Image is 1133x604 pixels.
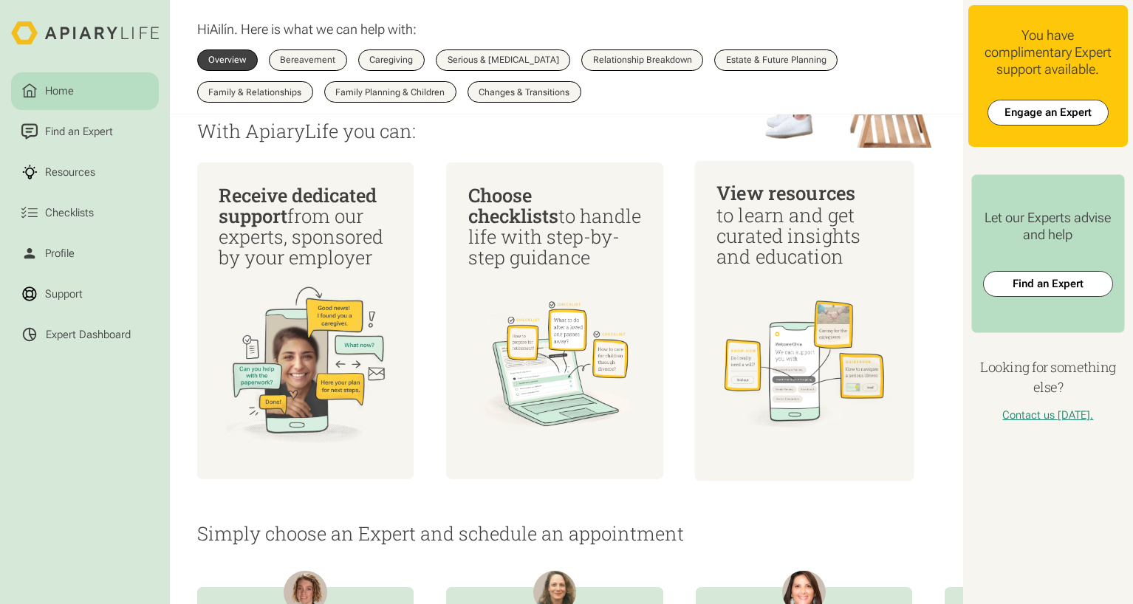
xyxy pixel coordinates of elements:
[983,271,1114,297] a: Find an Expert
[11,113,160,151] a: Find an Expert
[42,205,96,221] div: Checklists
[219,182,377,228] span: Receive dedicated support
[468,185,642,268] div: to handle life with step-by-step guidance
[726,55,826,64] div: Estate & Future Planning
[714,49,838,71] a: Estate & Future Planning
[448,55,559,64] div: Serious & [MEDICAL_DATA]
[716,181,855,206] span: View resources
[468,81,581,103] a: Changes & Transitions
[479,88,569,97] div: Changes & Transitions
[42,83,76,99] div: Home
[987,100,1109,126] a: Engage an Expert
[219,185,392,268] div: from our experts, sponsored by your employer
[197,21,417,38] p: Hi . Here is what we can help with:
[968,357,1127,398] h4: Looking for something else?
[593,55,692,64] div: Relationship Breakdown
[694,161,913,481] a: View resources to learn and get curated insights and education
[42,245,77,261] div: Profile
[335,88,445,97] div: Family Planning & Children
[468,182,558,228] span: Choose checklists
[197,523,936,543] p: Simply choose an Expert and schedule an appointment
[280,55,335,64] div: Bereavement
[358,49,425,71] a: Caregiving
[197,49,258,71] a: Overview
[11,72,160,110] a: Home
[983,210,1114,244] div: Let our Experts advise and help
[11,194,160,232] a: Checklists
[208,88,301,97] div: Family & Relationships
[46,328,131,341] div: Expert Dashboard
[210,21,234,37] span: Ailín
[716,183,891,267] div: to learn and get curated insights and education
[269,49,347,71] a: Bereavement
[369,55,413,64] div: Caregiving
[979,27,1117,78] div: You have complimentary Expert support available.
[42,286,85,302] div: Support
[446,162,663,479] a: Choose checkliststo handle life with step-by-step guidance
[197,162,414,479] a: Receive dedicated supportfrom our experts, sponsored by your employer
[324,81,456,103] a: Family Planning & Children
[11,235,160,272] a: Profile
[436,49,570,71] a: Serious & [MEDICAL_DATA]
[581,49,703,71] a: Relationship Breakdown
[11,154,160,191] a: Resources
[11,316,160,354] a: Expert Dashboard
[1002,408,1093,422] a: Contact us [DATE].
[42,164,97,180] div: Resources
[197,81,313,103] a: Family & Relationships
[11,275,160,313] a: Support
[42,123,115,140] div: Find an Expert
[197,120,936,141] p: With ApiaryLife you can:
